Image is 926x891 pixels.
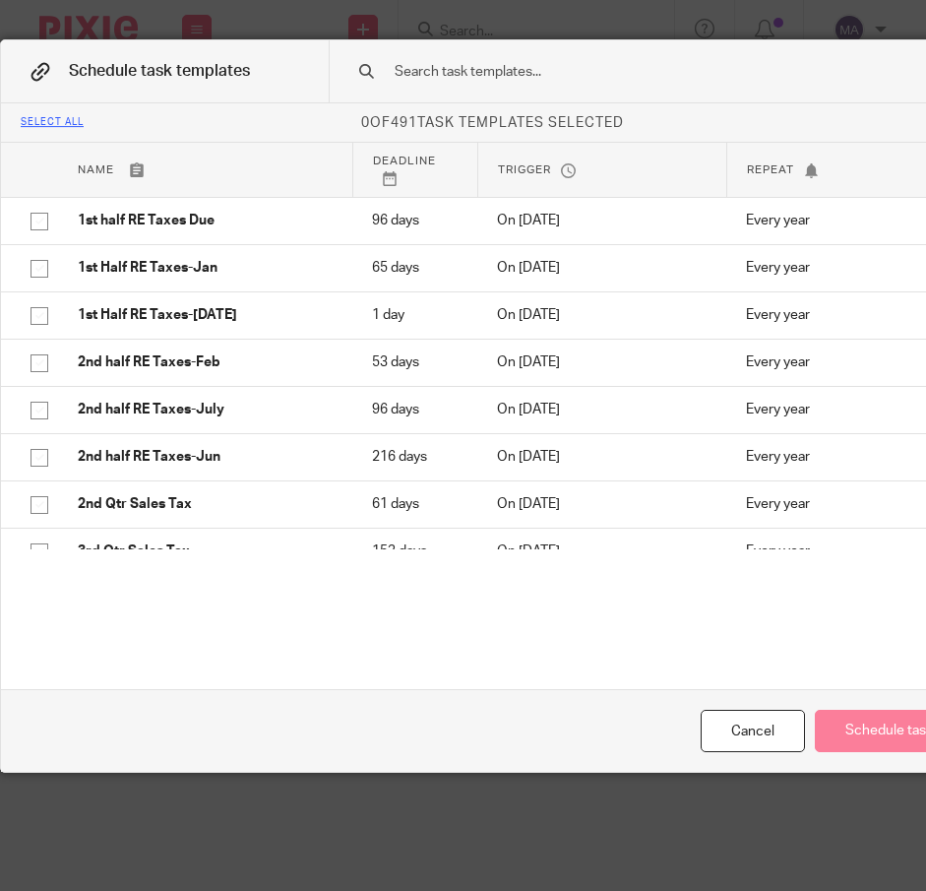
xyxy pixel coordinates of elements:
[372,494,458,514] p: 61 days
[78,352,333,372] p: 2nd half RE Taxes-Feb
[497,447,707,467] p: On [DATE]
[498,161,707,178] p: Trigger
[391,116,417,130] span: 491
[78,494,333,514] p: 2nd Qtr Sales Tax
[497,400,707,419] p: On [DATE]
[21,117,84,129] div: Select all
[497,211,707,230] p: On [DATE]
[78,211,333,230] p: 1st half RE Taxes Due
[78,541,333,561] p: 3rd Qtr Sales Tax
[372,258,458,278] p: 65 days
[497,541,707,561] p: On [DATE]
[497,305,707,325] p: On [DATE]
[78,164,114,175] span: Name
[373,153,458,186] p: Deadline
[393,61,889,83] input: Search task templates...
[497,352,707,372] p: On [DATE]
[372,211,458,230] p: 96 days
[78,258,333,278] p: 1st Half RE Taxes-Jan
[701,710,805,752] div: Cancel
[372,352,458,372] p: 53 days
[497,494,707,514] p: On [DATE]
[497,258,707,278] p: On [DATE]
[69,63,250,79] span: Schedule task templates
[78,400,333,419] p: 2nd half RE Taxes-July
[78,305,333,325] p: 1st Half RE Taxes-[DATE]
[78,447,333,467] p: 2nd half RE Taxes-Jun
[372,447,458,467] p: 216 days
[372,400,458,419] p: 96 days
[361,116,370,130] span: 0
[372,541,458,561] p: 153 days
[372,305,458,325] p: 1 day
